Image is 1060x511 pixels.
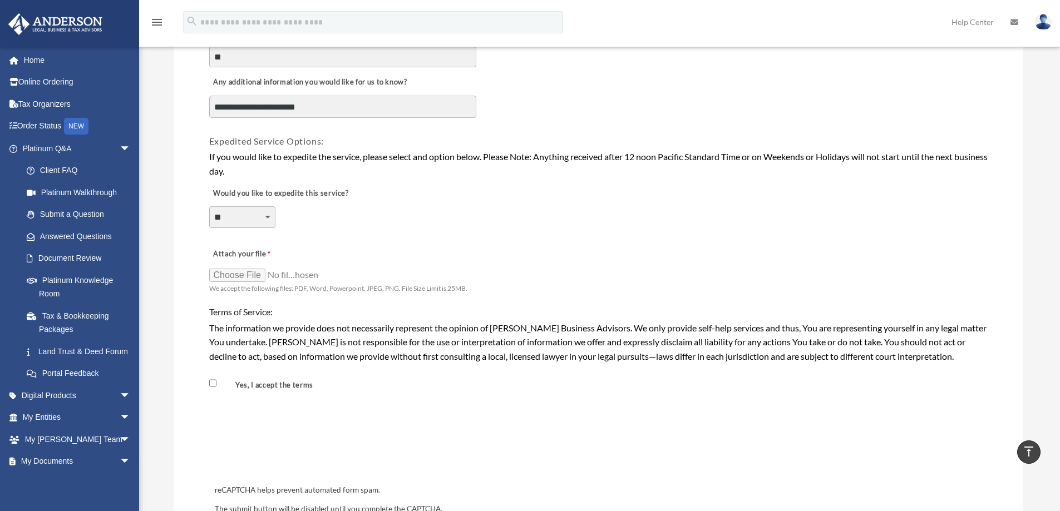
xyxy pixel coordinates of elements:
h4: Terms of Service: [209,306,988,318]
label: Would you like to expedite this service? [209,186,352,201]
a: Digital Productsarrow_drop_down [8,384,147,406]
div: If you would like to expedite the service, please select and option below. Please Note: Anything ... [209,150,988,178]
a: Online Learningarrow_drop_down [8,472,147,494]
iframe: reCAPTCHA [211,418,381,462]
label: Any additional information you would like for us to know? [209,75,410,91]
a: My Entitiesarrow_drop_down [8,406,147,429]
span: arrow_drop_down [120,384,142,407]
span: arrow_drop_down [120,406,142,429]
a: vertical_align_top [1017,440,1041,464]
a: Tax Organizers [8,93,147,115]
span: arrow_drop_down [120,450,142,473]
span: arrow_drop_down [120,137,142,160]
a: Online Ordering [8,71,147,93]
a: My [PERSON_NAME] Teamarrow_drop_down [8,428,147,450]
span: arrow_drop_down [120,472,142,495]
i: vertical_align_top [1022,445,1036,458]
a: Platinum Q&Aarrow_drop_down [8,137,147,160]
img: Anderson Advisors Platinum Portal [5,13,106,35]
div: NEW [64,118,88,135]
label: Yes, I accept the terms [219,380,318,390]
div: reCAPTCHA helps prevent automated form spam. [210,484,987,497]
label: Attach your file [209,246,321,262]
a: Answered Questions [16,225,147,247]
a: Platinum Walkthrough [16,181,147,204]
a: Tax & Bookkeeping Packages [16,305,147,340]
span: arrow_drop_down [120,428,142,451]
i: search [186,15,198,27]
a: Document Review [16,247,142,270]
a: Submit a Question [16,204,147,226]
div: The information we provide does not necessarily represent the opinion of [PERSON_NAME] Business A... [209,321,988,364]
span: We accept the following files: PDF, Word, Powerpoint, JPEG, PNG. File Size Limit is 25MB. [209,284,467,292]
a: Land Trust & Deed Forum [16,340,147,363]
a: Platinum Knowledge Room [16,269,147,305]
img: User Pic [1035,14,1052,30]
span: Expedited Service Options: [209,136,324,146]
a: My Documentsarrow_drop_down [8,450,147,473]
i: menu [150,16,164,29]
a: Client FAQ [16,160,147,182]
a: menu [150,19,164,29]
a: Home [8,49,147,71]
a: Order StatusNEW [8,115,147,138]
a: Portal Feedback [16,363,147,385]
